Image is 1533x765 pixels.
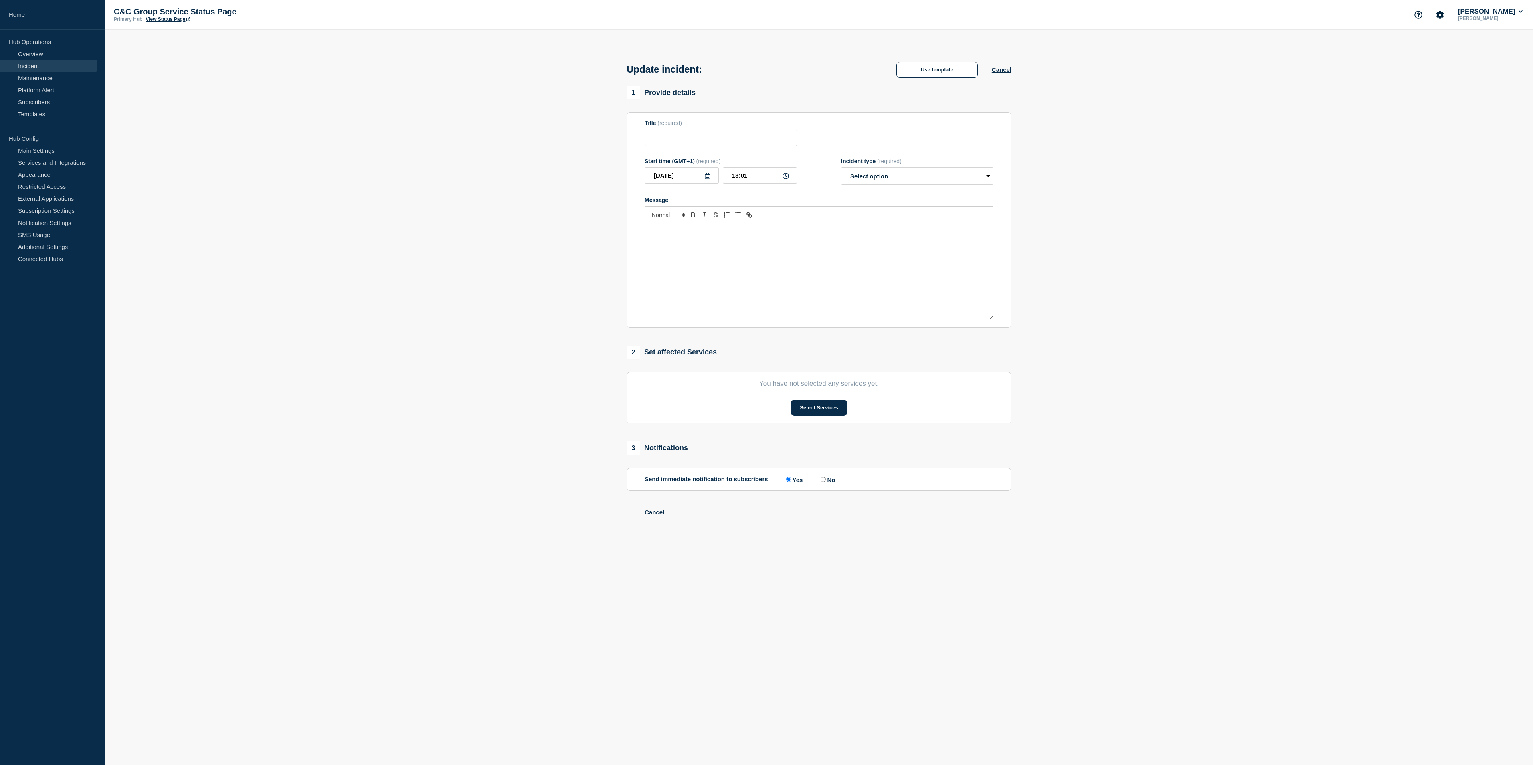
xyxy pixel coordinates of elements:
p: Primary Hub [114,16,142,22]
input: HH:MM [723,167,797,184]
button: Cancel [645,509,664,516]
div: Set affected Services [627,346,717,359]
span: 2 [627,346,640,359]
div: Title [645,120,797,126]
p: [PERSON_NAME] [1456,16,1524,21]
button: Toggle italic text [699,210,710,220]
select: Incident type [841,167,993,185]
span: (required) [877,158,902,164]
button: Toggle bulleted list [732,210,744,220]
button: Select Services [791,400,847,416]
div: Message [645,223,993,320]
input: Yes [786,477,791,482]
button: Toggle link [744,210,755,220]
a: View Status Page [146,16,190,22]
p: Send immediate notification to subscribers [645,476,768,483]
div: Message [645,197,993,203]
button: Cancel [992,66,1011,73]
label: Yes [784,476,803,483]
span: (required) [657,120,682,126]
input: No [821,477,826,482]
label: No [819,476,835,483]
div: Send immediate notification to subscribers [645,476,993,483]
button: Use template [896,62,978,78]
input: YYYY-MM-DD [645,167,719,184]
span: 3 [627,441,640,455]
button: Account settings [1432,6,1448,23]
button: Toggle ordered list [721,210,732,220]
button: Toggle bold text [688,210,699,220]
span: 1 [627,86,640,99]
span: Font size [648,210,688,220]
h1: Update incident: [627,64,702,75]
p: You have not selected any services yet. [645,380,993,388]
button: [PERSON_NAME] [1456,8,1524,16]
div: Provide details [627,86,696,99]
span: (required) [696,158,721,164]
p: C&C Group Service Status Page [114,7,274,16]
button: Toggle strikethrough text [710,210,721,220]
div: Start time (GMT+1) [645,158,797,164]
button: Support [1410,6,1427,23]
div: Incident type [841,158,993,164]
input: Title [645,130,797,146]
div: Notifications [627,441,688,455]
